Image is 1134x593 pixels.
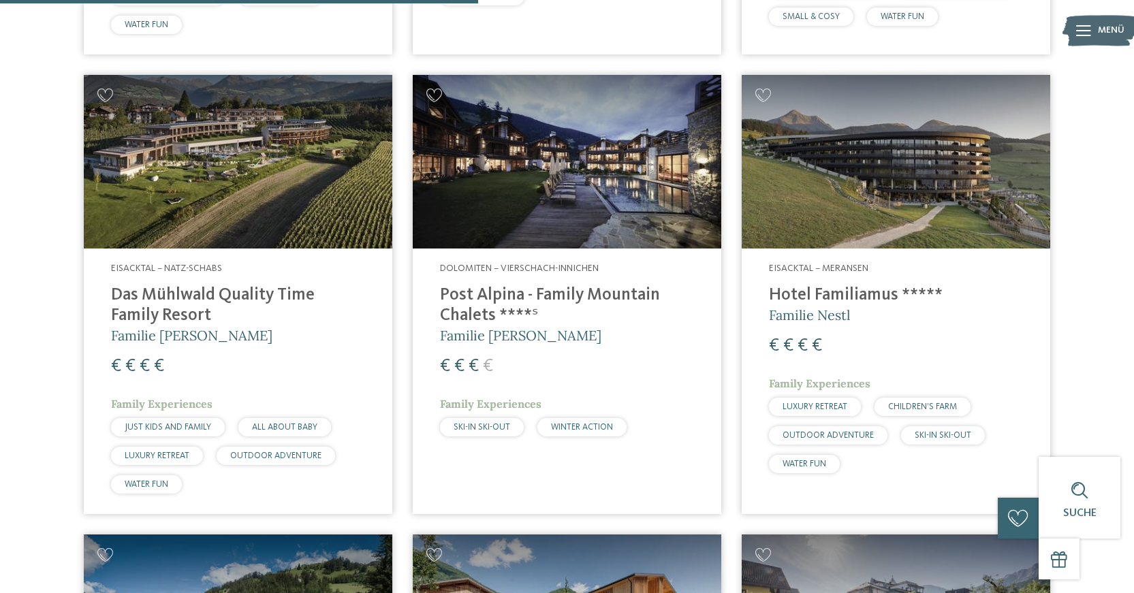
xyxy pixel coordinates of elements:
[769,337,779,355] span: €
[483,357,493,375] span: €
[1063,508,1097,519] span: Suche
[783,402,847,411] span: LUXURY RETREAT
[140,357,150,375] span: €
[551,423,613,432] span: WINTER ACTION
[125,423,211,432] span: JUST KIDS AND FAMILY
[783,337,793,355] span: €
[812,337,822,355] span: €
[798,337,808,355] span: €
[125,480,168,489] span: WATER FUN
[413,75,721,514] a: Familienhotels gesucht? Hier findet ihr die besten! Dolomiten – Vierschach-Innichen Post Alpina -...
[915,431,971,440] span: SKI-IN SKI-OUT
[742,75,1050,514] a: Familienhotels gesucht? Hier findet ihr die besten! Eisacktal – Meransen Hotel Familiamus ***** F...
[769,306,850,323] span: Familie Nestl
[111,357,121,375] span: €
[111,285,365,326] h4: Das Mühlwald Quality Time Family Resort
[769,263,868,273] span: Eisacktal – Meransen
[230,451,321,460] span: OUTDOOR ADVENTURE
[783,12,840,21] span: SMALL & COSY
[440,357,450,375] span: €
[111,397,212,411] span: Family Experiences
[84,75,392,514] a: Familienhotels gesucht? Hier findet ihr die besten! Eisacktal – Natz-Schabs Das Mühlwald Quality ...
[440,263,599,273] span: Dolomiten – Vierschach-Innichen
[413,75,721,249] img: Post Alpina - Family Mountain Chalets ****ˢ
[125,20,168,29] span: WATER FUN
[125,357,136,375] span: €
[252,423,317,432] span: ALL ABOUT BABY
[469,357,479,375] span: €
[769,376,870,390] span: Family Experiences
[440,285,694,326] h4: Post Alpina - Family Mountain Chalets ****ˢ
[742,75,1050,249] img: Familienhotels gesucht? Hier findet ihr die besten!
[881,12,924,21] span: WATER FUN
[84,75,392,249] img: Familienhotels gesucht? Hier findet ihr die besten!
[111,327,272,344] span: Familie [PERSON_NAME]
[454,357,464,375] span: €
[454,423,510,432] span: SKI-IN SKI-OUT
[440,327,601,344] span: Familie [PERSON_NAME]
[111,263,222,273] span: Eisacktal – Natz-Schabs
[154,357,164,375] span: €
[888,402,957,411] span: CHILDREN’S FARM
[125,451,189,460] span: LUXURY RETREAT
[783,460,826,468] span: WATER FUN
[783,431,874,440] span: OUTDOOR ADVENTURE
[440,397,541,411] span: Family Experiences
